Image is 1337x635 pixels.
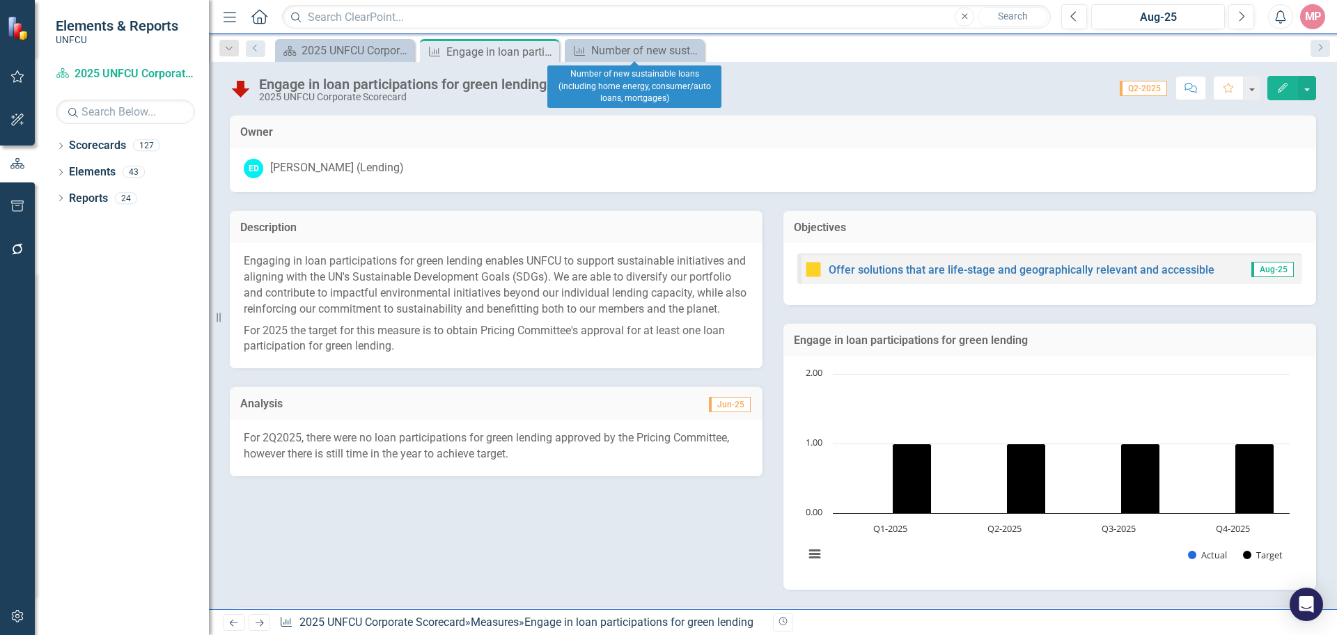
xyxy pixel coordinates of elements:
[797,367,1297,576] svg: Interactive chart
[270,160,404,176] div: [PERSON_NAME] (Lending)
[1121,444,1160,513] path: Q3-2025, 1. Target.
[1120,81,1167,96] span: Q2-2025
[230,77,252,100] img: Below Plan
[244,159,263,178] div: ED
[1290,588,1323,621] div: Open Intercom Messenger
[69,164,116,180] a: Elements
[893,444,932,513] path: Q1-2025, 1. Target.
[893,444,1274,513] g: Target, bar series 2 of 2 with 4 bars.
[240,126,1306,139] h3: Owner
[1096,9,1220,26] div: Aug-25
[709,397,751,412] span: Jun-25
[1091,4,1225,29] button: Aug-25
[794,334,1306,347] h3: Engage in loan participations for green lending
[1300,4,1325,29] button: MP
[299,616,465,629] a: 2025 UNFCU Corporate Scorecard
[259,77,547,92] div: Engage in loan participations for green lending
[806,366,822,379] text: 2.00
[1251,262,1294,277] span: Aug-25
[1188,549,1227,561] button: Show Actual
[69,138,126,154] a: Scorecards
[1235,444,1274,513] path: Q4-2025, 1. Target.
[446,43,556,61] div: Engage in loan participations for green lending
[123,166,145,178] div: 43
[133,140,160,152] div: 127
[1216,522,1250,535] text: Q4-2025
[240,221,752,234] h3: Description
[1243,549,1283,561] button: Show Target
[115,192,137,204] div: 24
[998,10,1028,22] span: Search
[978,7,1047,26] button: Search
[56,66,195,82] a: 2025 UNFCU Corporate Scorecard
[279,615,763,631] div: » »
[524,616,753,629] div: Engage in loan participations for green lending
[56,17,178,34] span: Elements & Reports
[873,522,907,535] text: Q1-2025
[259,92,547,102] div: 2025 UNFCU Corporate Scorecard
[829,263,1214,276] a: Offer solutions that are life-stage and geographically relevant and accessible
[805,544,824,564] button: View chart menu, Chart
[794,221,1306,234] h3: Objectives
[7,16,31,40] img: ClearPoint Strategy
[244,430,749,462] p: For 2Q2025, there were no loan participations for green lending approved by the Pricing Committee...
[805,261,822,278] img: Caution
[806,436,822,448] text: 1.00
[56,100,195,124] input: Search Below...
[471,616,519,629] a: Measures
[591,42,701,59] div: Number of new sustainable loans (including home energy, consumer/auto loans, mortgages)
[1007,444,1046,513] path: Q2-2025, 1. Target.
[244,320,749,355] p: For 2025 the target for this measure is to obtain Pricing Committee's approval for at least one l...
[282,5,1051,29] input: Search ClearPoint...
[279,42,411,59] a: 2025 UNFCU Corporate Balanced Scorecard
[797,367,1302,576] div: Chart. Highcharts interactive chart.
[568,42,701,59] a: Number of new sustainable loans (including home energy, consumer/auto loans, mortgages)
[987,522,1022,535] text: Q2-2025
[56,34,178,45] small: UNFCU
[806,505,822,518] text: 0.00
[1102,522,1136,535] text: Q3-2025
[69,191,108,207] a: Reports
[244,253,749,320] p: Engaging in loan participations for green lending enables UNFCU to support sustainable initiative...
[547,65,721,108] div: Number of new sustainable loans (including home energy, consumer/auto loans, mortgages)
[240,398,494,410] h3: Analysis
[302,42,411,59] div: 2025 UNFCU Corporate Balanced Scorecard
